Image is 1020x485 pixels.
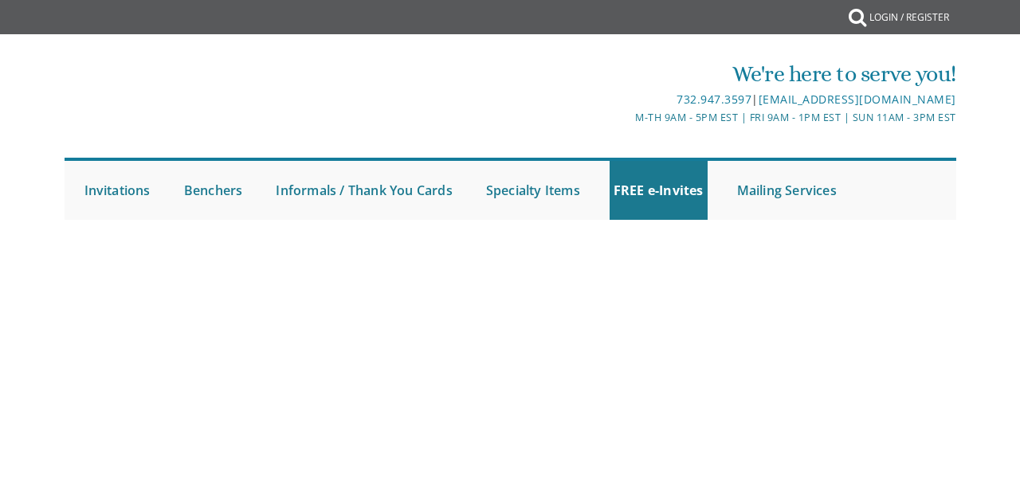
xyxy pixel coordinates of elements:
[80,161,155,220] a: Invitations
[363,90,956,109] div: |
[733,161,841,220] a: Mailing Services
[363,58,956,90] div: We're here to serve you!
[363,109,956,126] div: M-Th 9am - 5pm EST | Fri 9am - 1pm EST | Sun 11am - 3pm EST
[610,161,708,220] a: FREE e-Invites
[482,161,584,220] a: Specialty Items
[272,161,456,220] a: Informals / Thank You Cards
[759,92,956,107] a: [EMAIL_ADDRESS][DOMAIN_NAME]
[180,161,247,220] a: Benchers
[677,92,751,107] a: 732.947.3597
